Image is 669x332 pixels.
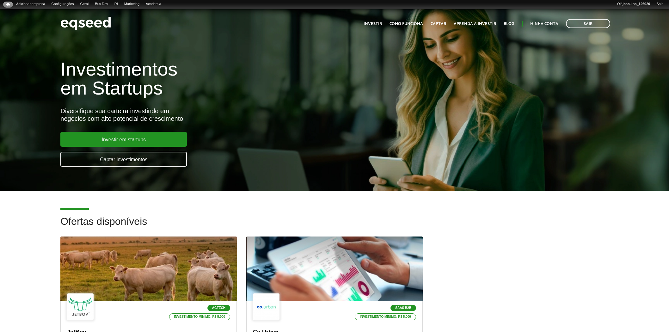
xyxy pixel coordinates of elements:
a: Captar investimentos [60,152,187,167]
a: Minha conta [530,22,558,26]
a: Início [3,2,13,8]
p: Investimento mínimo: R$ 5.000 [355,313,416,320]
h2: Ofertas disponíveis [60,216,608,237]
strong: joao.lins_126920 [623,2,650,6]
a: Blog [504,22,514,26]
p: Agtech [207,305,230,311]
a: Como funciona [390,22,423,26]
a: Aprenda a investir [454,22,496,26]
a: RI [111,2,121,7]
a: Marketing [121,2,143,7]
span: Início [6,2,10,7]
a: Sair [653,2,666,7]
a: Academia [143,2,164,7]
a: Olájoao.lins_126920 [614,2,653,7]
a: Captar [431,22,446,26]
img: EqSeed [60,15,111,32]
div: Diversifique sua carteira investindo em negócios com alto potencial de crescimento [60,107,385,122]
a: Bus Dev [92,2,111,7]
a: Sair [566,19,610,28]
a: Investir em startups [60,132,187,147]
p: SaaS B2B [390,305,416,311]
a: Adicionar empresa [13,2,48,7]
p: Investimento mínimo: R$ 5.000 [169,313,230,320]
a: Configurações [48,2,77,7]
h1: Investimentos em Startups [60,60,385,98]
a: Geral [77,2,92,7]
a: Investir [364,22,382,26]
